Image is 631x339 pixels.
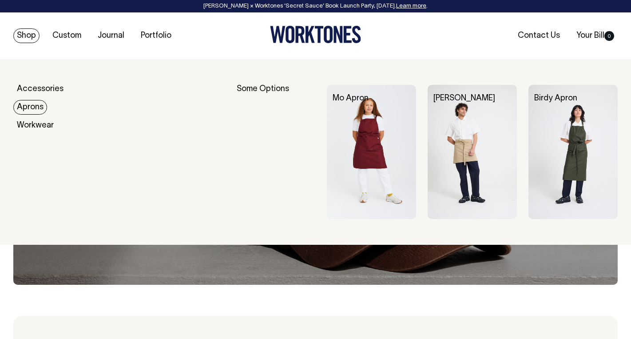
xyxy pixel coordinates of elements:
a: Mo Apron [333,95,369,102]
a: Contact Us [514,28,564,43]
a: Birdy Apron [534,95,577,102]
a: Journal [94,28,128,43]
a: Workwear [13,118,57,133]
img: Bobby Apron [428,85,517,219]
a: [PERSON_NAME] [433,95,495,102]
div: Some Options [237,85,315,219]
span: 0 [604,31,614,41]
a: Your Bill0 [573,28,618,43]
div: [PERSON_NAME] × Worktones ‘Secret Sauce’ Book Launch Party, [DATE]. . [9,3,622,9]
a: Portfolio [137,28,175,43]
a: Shop [13,28,40,43]
a: Learn more [396,4,426,9]
a: Accessories [13,82,67,96]
a: Custom [49,28,85,43]
img: Mo Apron [327,85,416,219]
a: Aprons [13,100,47,115]
img: Birdy Apron [528,85,618,219]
